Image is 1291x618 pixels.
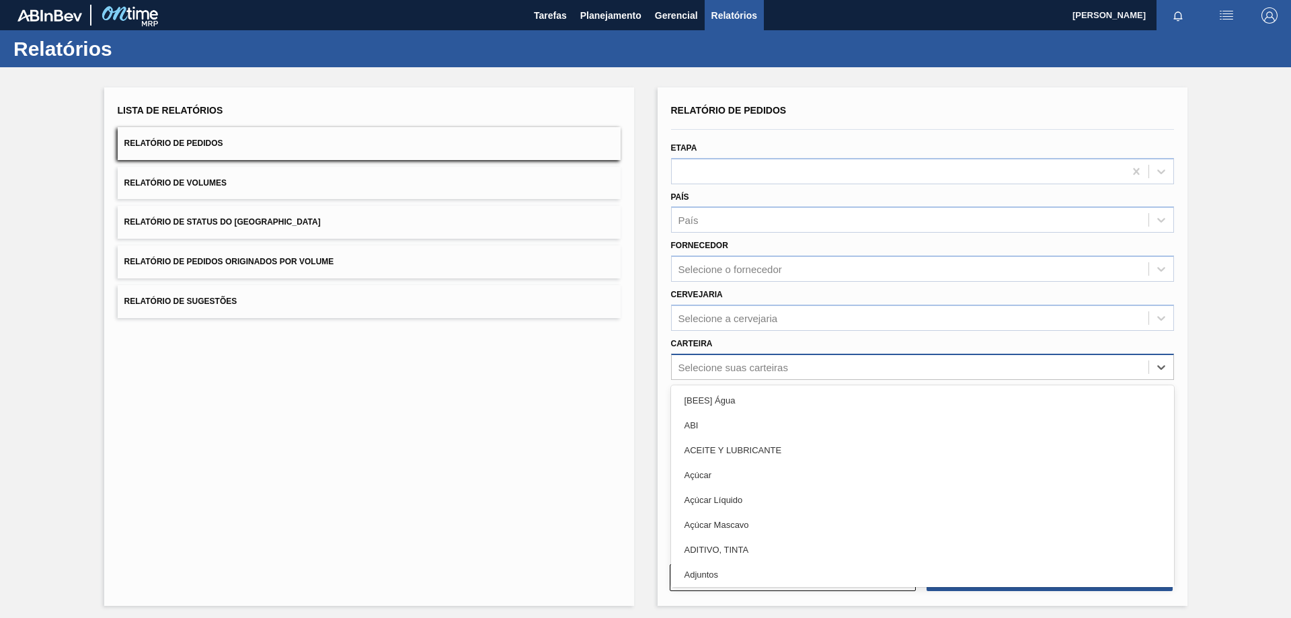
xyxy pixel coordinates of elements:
div: ADITIVO, TINTA [671,537,1174,562]
button: Relatório de Volumes [118,167,621,200]
label: País [671,192,689,202]
span: Gerencial [655,7,698,24]
label: Carteira [671,339,713,348]
span: Tarefas [534,7,567,24]
button: Relatório de Pedidos [118,127,621,160]
span: Relatório de Pedidos [671,105,787,116]
div: Selecione suas carteiras [678,361,788,373]
img: userActions [1218,7,1235,24]
button: Relatório de Status do [GEOGRAPHIC_DATA] [118,206,621,239]
div: ACEITE Y LUBRICANTE [671,438,1174,463]
div: Açúcar Líquido [671,488,1174,512]
img: TNhmsLtSVTkK8tSr43FrP2fwEKptu5GPRR3wAAAABJRU5ErkJggg== [17,9,82,22]
label: Fornecedor [671,241,728,250]
div: Selecione a cervejaria [678,312,778,323]
span: Lista de Relatórios [118,105,223,116]
div: [BEES] Água [671,388,1174,413]
span: Relatório de Sugestões [124,297,237,306]
div: Adjuntos [671,562,1174,587]
div: ABI [671,413,1174,438]
span: Relatório de Pedidos [124,139,223,148]
span: Relatórios [711,7,757,24]
span: Relatório de Volumes [124,178,227,188]
button: Relatório de Sugestões [118,285,621,318]
img: Logout [1261,7,1278,24]
button: Limpar [670,564,916,591]
label: Etapa [671,143,697,153]
button: Relatório de Pedidos Originados por Volume [118,245,621,278]
div: Açúcar Mascavo [671,512,1174,537]
span: Relatório de Status do [GEOGRAPHIC_DATA] [124,217,321,227]
div: Açúcar [671,463,1174,488]
button: Notificações [1157,6,1200,25]
div: Selecione o fornecedor [678,264,782,275]
div: País [678,215,699,226]
span: Planejamento [580,7,641,24]
span: Relatório de Pedidos Originados por Volume [124,257,334,266]
label: Cervejaria [671,290,723,299]
h1: Relatórios [13,41,252,56]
